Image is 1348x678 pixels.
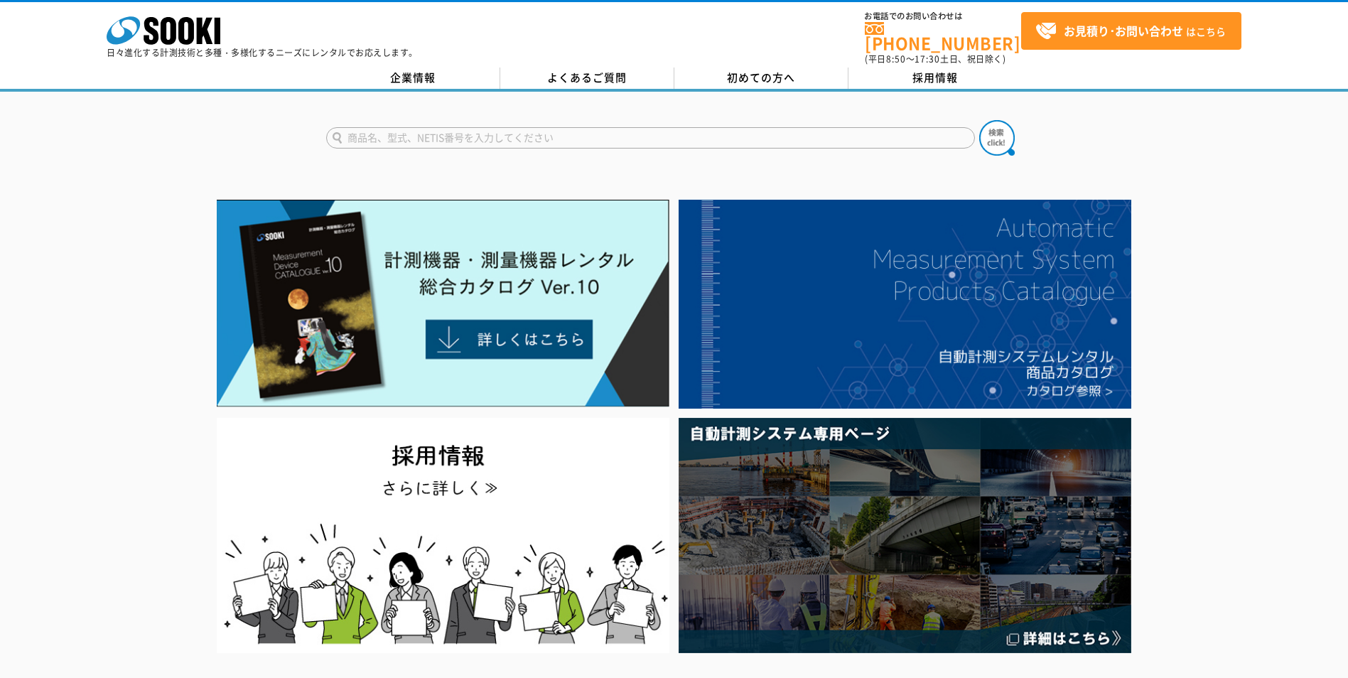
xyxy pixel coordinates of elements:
a: よくあるご質問 [500,68,674,89]
a: 初めての方へ [674,68,848,89]
span: 初めての方へ [727,70,795,85]
a: [PHONE_NUMBER] [865,22,1021,51]
input: 商品名、型式、NETIS番号を入力してください [326,127,975,149]
a: 採用情報 [848,68,1023,89]
span: お電話でのお問い合わせは [865,12,1021,21]
span: (平日 ～ 土日、祝日除く) [865,53,1005,65]
strong: お見積り･お問い合わせ [1064,22,1183,39]
img: Catalog Ver10 [217,200,669,407]
span: 8:50 [886,53,906,65]
a: 企業情報 [326,68,500,89]
span: はこちら [1035,21,1226,42]
a: お見積り･お問い合わせはこちら [1021,12,1241,50]
span: 17:30 [915,53,940,65]
p: 日々進化する計測技術と多種・多様化するニーズにレンタルでお応えします。 [107,48,418,57]
img: SOOKI recruit [217,418,669,653]
img: 自動計測システムカタログ [679,200,1131,409]
img: btn_search.png [979,120,1015,156]
img: 自動計測システム専用ページ [679,418,1131,653]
